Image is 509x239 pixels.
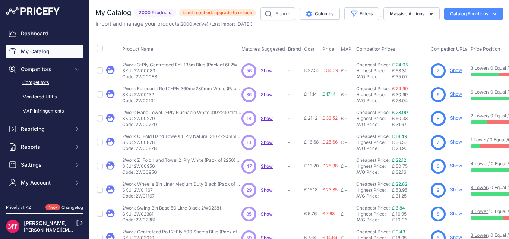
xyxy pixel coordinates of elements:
div: £ [341,187,344,193]
button: Settings [6,158,83,172]
div: - [344,139,347,145]
a: £ 22.82 [392,181,407,187]
button: My Account [6,176,83,189]
a: £ 6.84 [392,205,405,211]
div: - [344,68,347,74]
span: 47 [246,163,252,170]
p: - [288,163,301,169]
a: Cheapest Price: [356,157,390,163]
div: AVG Price: [356,98,392,104]
div: AVG Price: [356,217,392,223]
p: SKU: 2W02381 [122,211,221,217]
a: Show [261,116,273,121]
span: 18 [247,115,251,122]
div: £ [341,68,344,74]
span: 36 [246,91,252,98]
div: £ 23.90 [392,145,428,151]
span: £ 50.75 [392,163,408,169]
p: SKU: 2W00270 [122,116,241,122]
span: Competitors [21,66,70,73]
button: Competitors [6,63,83,76]
a: Cheapest Price: [356,229,390,235]
button: Columns [300,8,340,20]
span: £ 5.76 [304,211,317,216]
a: £ 18.49 [392,133,407,139]
span: Competitor URLs [431,46,468,52]
span: Settings [21,161,70,169]
a: £ 22.12 [392,157,406,163]
button: Cost [304,46,316,52]
span: £ 17.14 [322,91,336,97]
div: Highest Price: [356,187,392,193]
span: New [45,204,60,211]
a: Show [261,139,273,145]
div: AVG Price: [356,122,392,128]
span: 56 [246,67,252,74]
button: Price [322,46,336,52]
div: £ 31.25 [392,193,428,199]
div: £ 32.16 [392,169,428,175]
a: Show [261,68,273,73]
span: Show [261,187,273,193]
span: £ 13.20 [304,163,319,169]
a: £ 24.90 [392,86,408,91]
p: Code: 2W00132 [122,98,241,104]
a: Cheapest Price: [356,110,390,115]
span: £ 34.69 [322,67,338,73]
span: 6 [437,163,439,170]
a: Dashboard [6,27,83,40]
button: Repricing [6,122,83,136]
span: Repricing [21,125,70,133]
div: - [344,92,347,98]
div: £ [341,163,344,169]
p: 2Work Z-Fold Hand Towel 2-Ply White (Pack of 2250) 2W00950 [122,157,241,163]
p: SKU: 2W00083 [122,68,241,74]
img: Pricefy Logo [6,7,60,15]
a: 2 Lower [471,113,488,119]
span: £ 16.68 [304,139,319,145]
p: SKU: 2W00878 [122,139,241,145]
div: Highest Price: [356,139,392,145]
div: £ [341,116,344,122]
p: 2Work Centrefeed Roll 2-Ply 500 Sheets Blue (Pack of 6) 2W03010 [122,229,241,235]
a: Show [450,211,462,216]
p: 2Work Swing Bin Base 50 Litre Black 2W02381 [122,205,221,211]
span: £ 36.53 [392,139,407,145]
button: Filters [344,7,379,20]
p: Code: 2W00878 [122,145,241,151]
div: - [344,116,347,122]
span: Show [261,92,273,97]
span: ( ) [179,21,208,27]
a: Cheapest Price: [356,133,390,139]
a: Show [261,163,273,169]
div: AVG Price: [356,193,392,199]
a: Show [450,163,462,169]
p: - [288,187,301,193]
a: 4 Lower [471,161,488,166]
a: Show [450,139,462,145]
h2: My Catalog [95,7,131,18]
span: £ 7.68 [322,211,335,216]
p: Code: 2W00083 [122,74,241,80]
span: £ 30.99 [392,92,408,97]
div: AVG Price: [356,74,392,80]
div: Highest Price: [356,163,392,169]
p: Code: 2W02381 [122,217,221,223]
span: 29 [246,187,252,194]
a: Show [450,67,462,73]
span: Show [261,211,273,217]
span: Competitor Prices [356,46,395,52]
a: £ 9.43 [392,229,405,235]
div: - [344,187,347,193]
a: Show [450,115,462,121]
a: 1 Lower [471,137,487,142]
p: 2Work Hand Towel 2-Ply Flushable White 310x230mm (Pack of 2430) 2W00270 [122,110,241,116]
a: Competitors [6,76,83,89]
span: 8 [437,115,439,122]
button: MAP [341,46,353,52]
p: - [288,139,301,145]
a: Changelog [61,205,83,210]
div: AVG Price: [356,169,392,175]
a: MAP infringements [6,105,83,118]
